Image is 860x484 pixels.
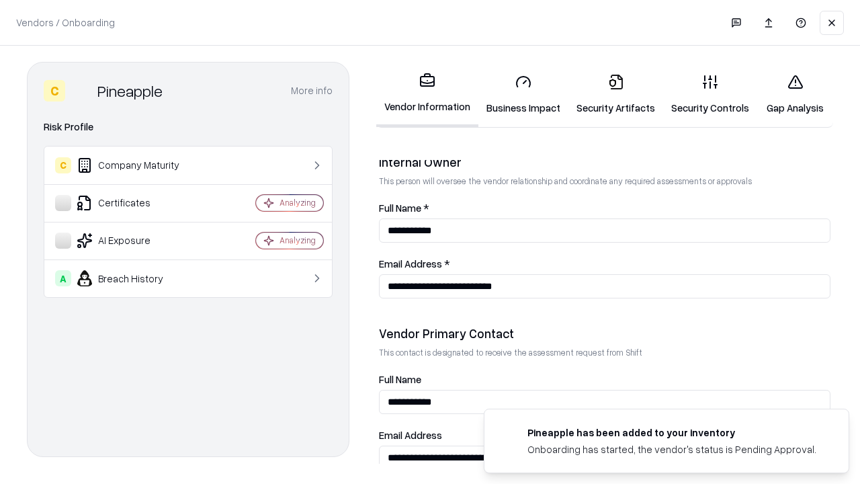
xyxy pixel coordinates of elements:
button: More info [291,79,333,103]
div: Analyzing [279,197,316,208]
img: Pineapple [71,80,92,102]
div: Certificates [55,195,216,211]
a: Security Controls [663,63,757,126]
div: C [55,157,71,173]
p: Vendors / Onboarding [16,15,115,30]
div: Vendor Primary Contact [379,325,830,341]
a: Gap Analysis [757,63,833,126]
div: Onboarding has started, the vendor's status is Pending Approval. [527,442,816,456]
div: Internal Owner [379,154,830,170]
label: Full Name [379,374,830,385]
div: C [44,80,65,102]
img: pineappleenergy.com [501,426,517,442]
div: Company Maturity [55,157,216,173]
a: Security Artifacts [568,63,663,126]
p: This person will oversee the vendor relationship and coordinate any required assessments or appro... [379,175,830,187]
div: Analyzing [279,235,316,246]
a: Vendor Information [376,62,478,127]
label: Email Address [379,430,830,440]
div: Pineapple has been added to your inventory [527,426,816,440]
label: Email Address * [379,259,830,269]
a: Business Impact [478,63,568,126]
div: Risk Profile [44,119,333,135]
label: Full Name * [379,203,830,213]
div: A [55,270,71,286]
div: AI Exposure [55,233,216,249]
div: Breach History [55,270,216,286]
p: This contact is designated to receive the assessment request from Shift [379,347,830,358]
div: Pineapple [97,80,163,102]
